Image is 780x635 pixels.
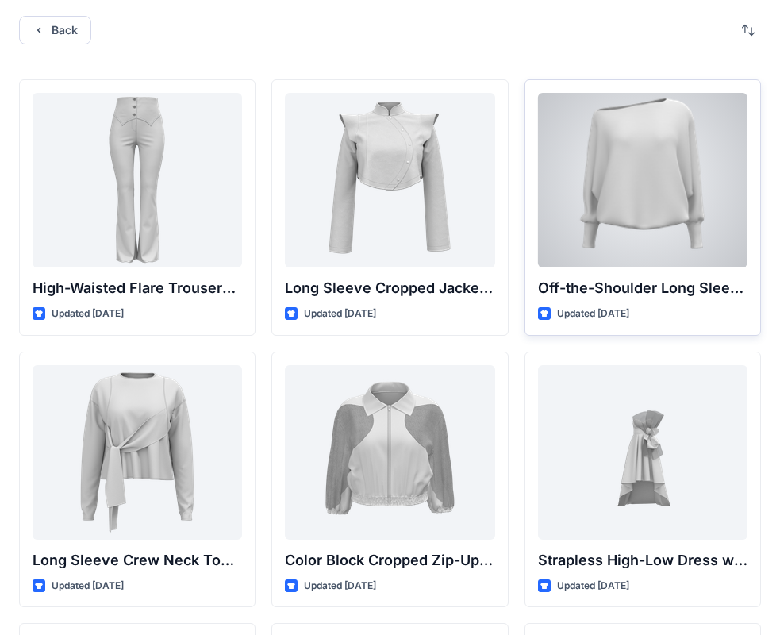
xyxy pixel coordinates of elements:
p: Updated [DATE] [304,306,376,322]
p: Color Block Cropped Zip-Up Jacket with Sheer Sleeves [285,549,494,571]
button: Back [19,16,91,44]
a: Strapless High-Low Dress with Side Bow Detail [538,365,747,540]
p: Updated [DATE] [557,578,629,595]
p: Long Sleeve Crew Neck Top with Asymmetrical Tie Detail [33,549,242,571]
p: Strapless High-Low Dress with Side Bow Detail [538,549,747,571]
p: Updated [DATE] [52,306,124,322]
a: High-Waisted Flare Trousers with Button Detail [33,93,242,267]
a: Long Sleeve Cropped Jacket with Mandarin Collar and Shoulder Detail [285,93,494,267]
p: Off-the-Shoulder Long Sleeve Top [538,277,747,299]
a: Off-the-Shoulder Long Sleeve Top [538,93,747,267]
a: Long Sleeve Crew Neck Top with Asymmetrical Tie Detail [33,365,242,540]
a: Color Block Cropped Zip-Up Jacket with Sheer Sleeves [285,365,494,540]
p: Updated [DATE] [52,578,124,595]
p: High-Waisted Flare Trousers with Button Detail [33,277,242,299]
p: Updated [DATE] [557,306,629,322]
p: Updated [DATE] [304,578,376,595]
p: Long Sleeve Cropped Jacket with Mandarin Collar and Shoulder Detail [285,277,494,299]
